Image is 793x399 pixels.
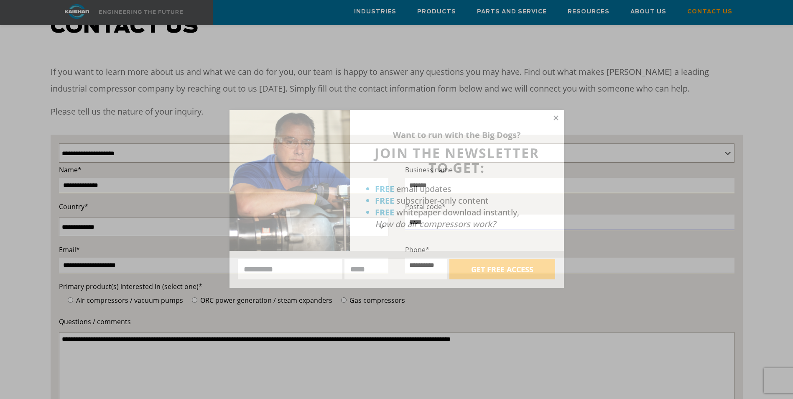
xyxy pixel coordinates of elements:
[449,259,555,279] button: GET FREE ACCESS
[375,183,394,194] strong: FREE
[396,195,489,206] span: subscriber-only content
[393,129,521,141] strong: Want to run with the Big Dogs?
[375,207,394,218] strong: FREE
[375,144,539,176] span: JOIN THE NEWSLETTER TO GET:
[396,183,451,194] span: email updates
[375,195,394,206] strong: FREE
[344,259,447,279] input: Email
[238,259,343,279] input: Name:
[396,207,519,218] span: whitepaper download instantly,
[375,218,496,230] em: How do air compressors work?
[552,114,560,122] button: Close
